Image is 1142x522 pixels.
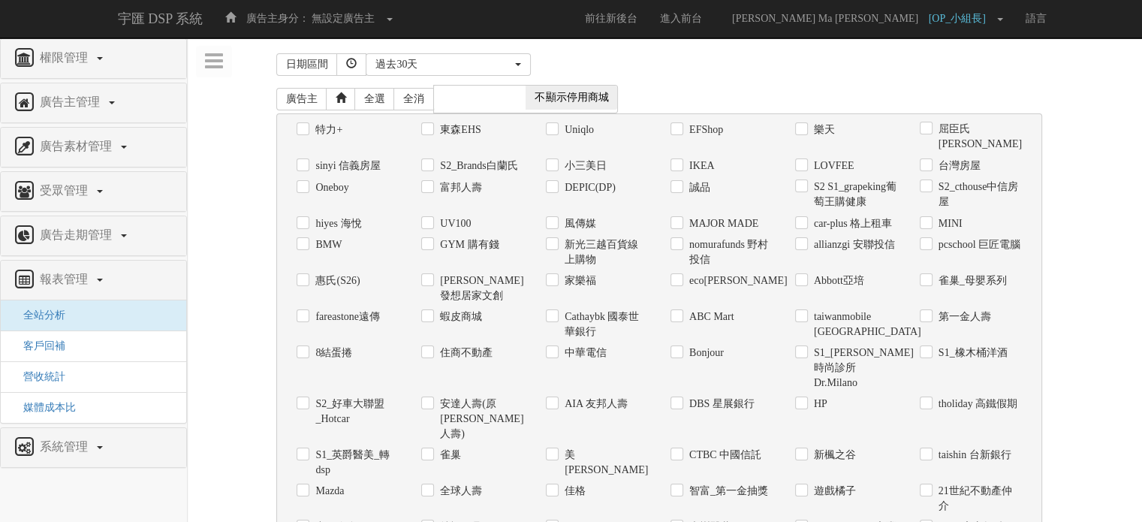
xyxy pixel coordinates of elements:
label: Uniqlo [561,122,594,137]
label: S2_cthouse中信房屋 [935,180,1022,210]
span: [PERSON_NAME] Ma [PERSON_NAME] [725,13,926,24]
label: DBS 星展銀行 [686,397,755,412]
label: IKEA [686,158,714,173]
label: 21世紀不動產仲介 [935,484,1022,514]
label: 小三美日 [561,158,607,173]
a: 廣告走期管理 [12,224,175,248]
label: 東森EHS [436,122,481,137]
a: 受眾管理 [12,180,175,204]
label: Cathaybk 國泰世華銀行 [561,309,648,339]
label: 智富_第一金抽獎 [686,484,768,499]
a: 全站分析 [12,309,65,321]
label: BMW [312,237,342,252]
span: [OP_小組長] [929,13,993,24]
label: 蝦皮商城 [436,309,482,324]
label: taishin 台新銀行 [935,448,1011,463]
label: tholiday 高鐵假期 [935,397,1017,412]
label: S1_英爵醫美_轉dsp [312,448,399,478]
span: 廣告走期管理 [36,228,119,241]
a: 系統管理 [12,436,175,460]
a: 廣告主管理 [12,91,175,115]
label: 新光三越百貨線上購物 [561,237,648,267]
label: AIA 友邦人壽 [561,397,628,412]
a: 廣告素材管理 [12,135,175,159]
a: 權限管理 [12,47,175,71]
label: pcschool 巨匠電腦 [935,237,1020,252]
label: 風傳媒 [561,216,596,231]
label: Mazda [312,484,344,499]
label: Oneboy [312,180,348,195]
label: MINI [935,216,963,231]
label: sinyi 信義房屋 [312,158,381,173]
span: 報表管理 [36,273,95,285]
label: [PERSON_NAME]發想居家文創 [436,273,523,303]
a: 媒體成本比 [12,402,76,413]
label: hiyes 海悅 [312,216,361,231]
a: 客戶回補 [12,340,65,352]
label: UV100 [436,216,471,231]
label: 雀巢_母嬰系列 [935,273,1007,288]
div: 過去30天 [375,57,512,72]
label: S2_Brands白蘭氏 [436,158,517,173]
label: 富邦人壽 [436,180,482,195]
label: 遊戲橘子 [810,484,856,499]
span: 受眾管理 [36,184,95,197]
a: 全消 [393,88,434,110]
span: 廣告主管理 [36,95,107,108]
label: HP [810,397,827,412]
label: 新楓之谷 [810,448,856,463]
a: 報表管理 [12,268,175,292]
label: 台灣房屋 [935,158,981,173]
label: fareastone遠傳 [312,309,380,324]
label: 雀巢 [436,448,461,463]
label: 中華電信 [561,345,607,361]
a: 營收統計 [12,371,65,382]
label: allianzgi 安聯投信 [810,237,895,252]
span: 權限管理 [36,51,95,64]
label: taiwanmobile [GEOGRAPHIC_DATA] [810,309,897,339]
span: 廣告素材管理 [36,140,119,152]
span: 不顯示停用商城 [526,86,617,110]
label: 誠品 [686,180,710,195]
label: car-plus 格上租車 [810,216,892,231]
label: 惠氏(S26) [312,273,360,288]
label: EFShop [686,122,723,137]
label: nomurafunds 野村投信 [686,237,773,267]
label: Abbott亞培 [810,273,864,288]
label: 8結蛋捲 [312,345,352,361]
a: 全選 [354,88,395,110]
label: 佳格 [561,484,586,499]
label: 第一金人壽 [935,309,991,324]
label: 住商不動產 [436,345,493,361]
label: 美[PERSON_NAME] [561,448,648,478]
label: CTBC 中國信託 [686,448,761,463]
label: GYM 購有錢 [436,237,499,252]
label: S2_好車大聯盟_Hotcar [312,397,399,427]
label: DEPIC(DP) [561,180,616,195]
span: 廣告主身分： [246,13,309,24]
label: 全球人壽 [436,484,482,499]
label: 安達人壽(原[PERSON_NAME]人壽) [436,397,523,442]
label: 樂天 [810,122,835,137]
label: S1_[PERSON_NAME]時尚診所Dr.Milano [810,345,897,391]
label: LOVFEE [810,158,854,173]
label: MAJOR MADE [686,216,758,231]
label: S2 S1_grapeking葡萄王購健康 [810,180,897,210]
span: 系統管理 [36,440,95,453]
label: 家樂福 [561,273,596,288]
span: 無設定廣告主 [312,13,375,24]
label: S1_橡木桶洋酒 [935,345,1008,361]
label: eco[PERSON_NAME] [686,273,773,288]
button: 過去30天 [366,53,531,76]
label: 屈臣氏[PERSON_NAME] [935,122,1022,152]
label: Bonjour [686,345,724,361]
label: 特力+ [312,122,342,137]
label: ABC Mart [686,309,734,324]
